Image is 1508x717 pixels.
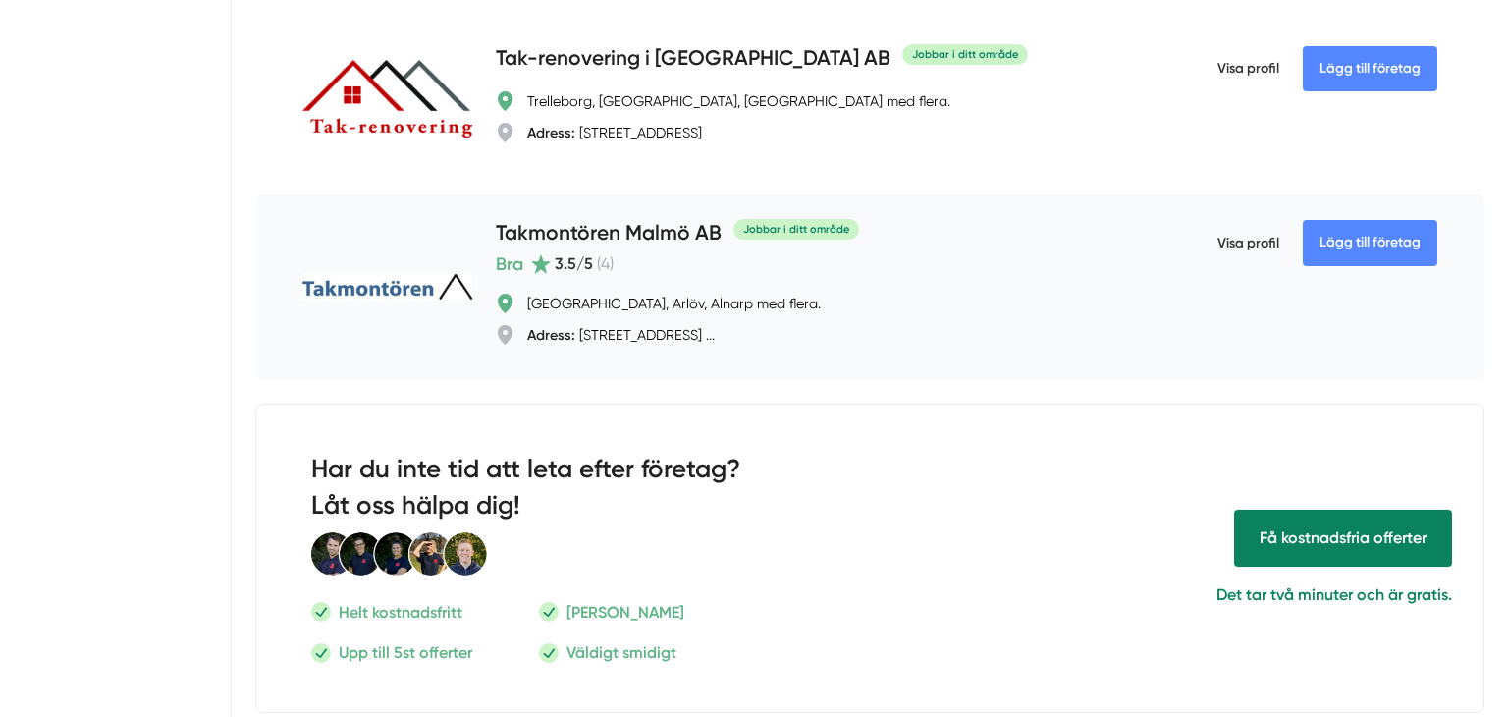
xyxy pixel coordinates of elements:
[527,91,950,111] div: Trelleborg, [GEOGRAPHIC_DATA], [GEOGRAPHIC_DATA] med flera.
[733,219,859,240] div: Jobbar i ditt område
[1303,220,1437,265] : Lägg till företag
[1303,46,1437,91] : Lägg till företag
[496,43,890,76] h4: Tak-renovering i [GEOGRAPHIC_DATA] AB
[1217,218,1279,269] span: Visa profil
[302,60,472,138] img: Tak-renovering i Skåne AB
[597,254,614,273] span: ( 4 )
[1217,43,1279,94] span: Visa profil
[566,640,676,665] p: Väldigt smidigt
[913,582,1452,607] p: Det tar två minuter och är gratis.
[555,254,593,273] span: 3.5 /5
[527,326,575,344] strong: Adress:
[902,44,1028,65] div: Jobbar i ditt område
[566,600,684,625] p: [PERSON_NAME]
[339,600,462,625] p: Helt kostnadsfritt
[527,123,702,142] div: [STREET_ADDRESS]
[496,218,722,250] h4: Takmontören Malmö AB
[302,274,472,302] img: Takmontören Malmö AB
[1234,510,1452,566] span: Få hjälp
[527,124,575,141] strong: Adress:
[527,325,715,345] div: [STREET_ADDRESS] ...
[339,640,472,665] p: Upp till 5st offerter
[311,531,488,577] img: Smartproduktion Personal
[311,452,803,531] h2: Har du inte tid att leta efter företag? Låt oss hälpa dig!
[496,250,523,278] span: Bra
[527,294,821,313] div: [GEOGRAPHIC_DATA], Arlöv, Alnarp med flera.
